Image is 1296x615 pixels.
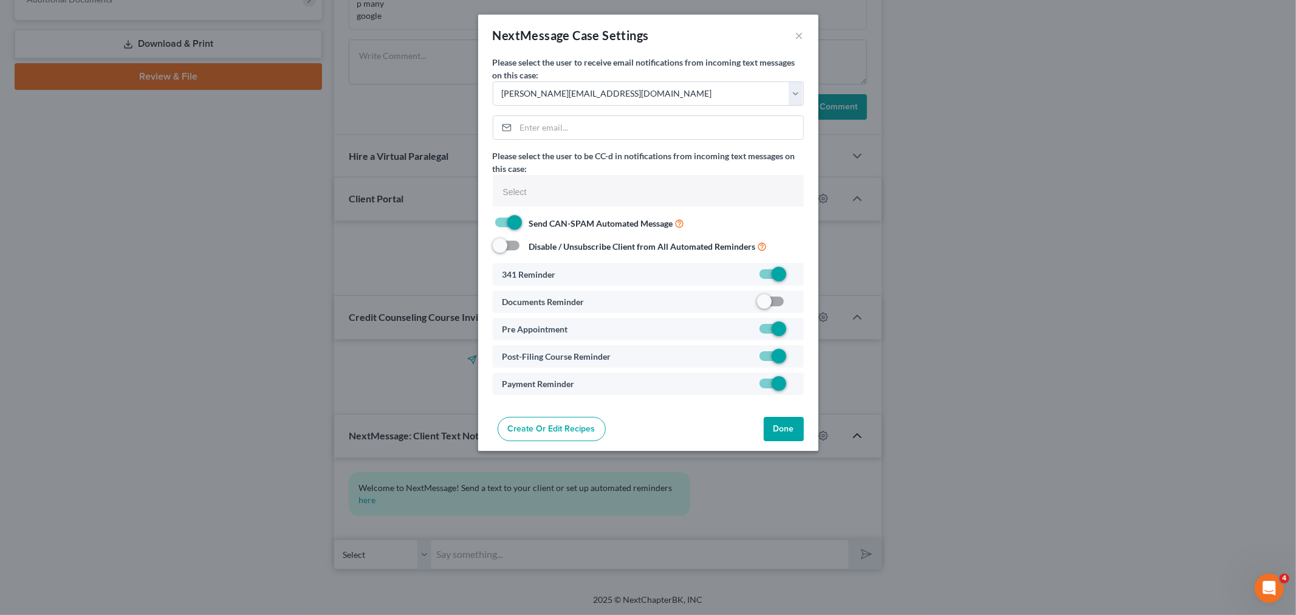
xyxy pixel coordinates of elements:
label: 341 Reminder [502,268,556,281]
iframe: Intercom live chat [1255,574,1284,603]
button: × [795,28,804,43]
div: NextMessage Case Settings [493,27,649,44]
label: Post-Filing Course Reminder [502,350,611,363]
span: 4 [1280,574,1289,583]
input: Enter email... [516,116,803,139]
label: Please select the user to be CC-d in notifications from incoming text messages on this case: [493,149,804,175]
label: Payment Reminder [502,377,575,390]
label: Please select the user to receive email notifications from incoming text messages on this case: [493,56,804,81]
label: Documents Reminder [502,295,585,308]
a: Create or Edit Recipes [498,417,606,441]
strong: Send CAN-SPAM Automated Message [529,218,673,228]
label: Pre Appointment [502,323,568,335]
button: Done [764,417,804,441]
strong: Disable / Unsubscribe Client from All Automated Reminders [529,241,756,252]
